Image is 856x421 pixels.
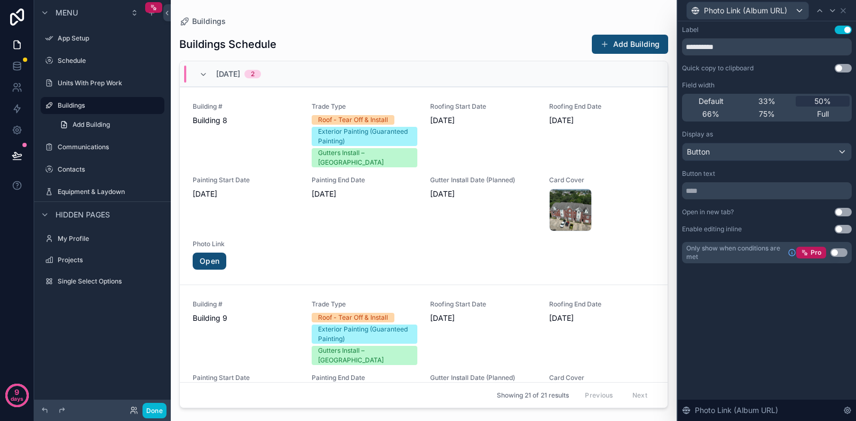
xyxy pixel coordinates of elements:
label: Projects [58,256,162,264]
a: Add Building [53,116,164,133]
div: Enable editing inline [682,225,742,233]
label: Contacts [58,165,162,174]
label: My Profile [58,234,162,243]
a: My Profile [41,230,164,247]
div: Quick copy to clipboard [682,64,754,72]
label: App Setup [58,34,162,43]
a: Schedule [41,52,164,69]
label: Communications [58,143,162,151]
a: Single Select Options [41,273,164,290]
label: Single Select Options [58,277,162,286]
span: Pro [811,248,821,257]
a: Buildings [41,97,164,114]
div: 2 [251,70,255,78]
a: Projects [41,252,164,269]
span: Menu [56,7,78,18]
span: 50% [814,96,831,107]
span: Button [687,147,710,157]
span: [DATE] [216,69,240,79]
p: days [11,391,23,406]
button: Photo Link (Album URL) [686,2,809,20]
button: Button [682,143,852,161]
a: Equipment & Laydown [41,183,164,200]
span: Add Building [73,120,110,129]
label: Schedule [58,56,162,65]
span: Photo Link (Album URL) [695,405,778,416]
span: Only show when conditions are met [686,244,783,261]
label: Units With Prep Work [58,79,162,87]
span: Photo Link (Album URL) [704,5,787,16]
button: Done [142,403,167,418]
a: Units With Prep Work [41,75,164,92]
div: Open in new tab? [682,208,734,216]
a: Communications [41,139,164,156]
div: Label [682,26,699,34]
label: Equipment & Laydown [58,188,162,196]
span: Default [699,96,724,107]
p: 9 [14,387,19,398]
span: 75% [759,109,775,119]
label: Buildings [58,101,158,110]
a: Contacts [41,161,164,178]
span: 66% [702,109,719,119]
a: App Setup [41,30,164,47]
span: Hidden pages [56,209,110,220]
span: 33% [758,96,775,107]
label: Display as [682,130,713,139]
span: Full [817,109,829,119]
label: Field width [682,81,715,90]
label: Button text [682,169,715,178]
